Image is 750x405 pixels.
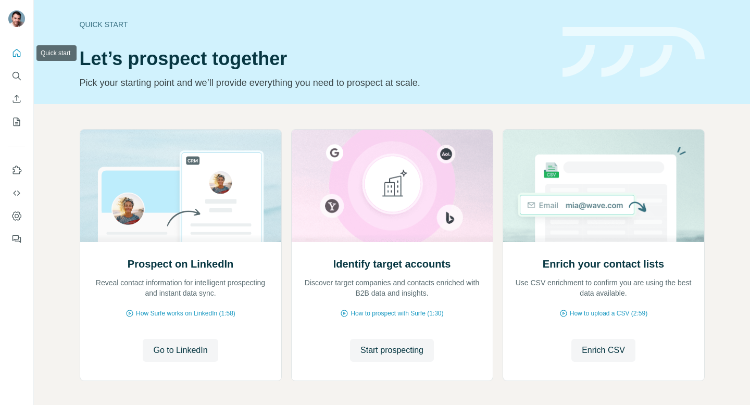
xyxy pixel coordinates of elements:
button: Quick start [8,44,25,62]
button: Start prospecting [350,339,434,362]
button: Use Surfe on LinkedIn [8,161,25,180]
button: Feedback [8,230,25,248]
p: Pick your starting point and we’ll provide everything you need to prospect at scale. [80,75,550,90]
img: Identify target accounts [291,130,493,242]
h1: Let’s prospect together [80,48,550,69]
button: Use Surfe API [8,184,25,202]
span: Enrich CSV [582,344,625,357]
button: Search [8,67,25,85]
button: My lists [8,112,25,131]
span: Go to LinkedIn [153,344,207,357]
span: How to upload a CSV (2:59) [570,309,647,318]
h2: Prospect on LinkedIn [128,257,233,271]
img: Enrich your contact lists [503,130,705,242]
h2: Identify target accounts [333,257,451,271]
button: Go to LinkedIn [143,339,218,362]
p: Use CSV enrichment to confirm you are using the best data available. [514,277,694,298]
button: Enrich CSV [8,90,25,108]
img: Prospect on LinkedIn [80,130,282,242]
button: Enrich CSV [571,339,635,362]
span: Start prospecting [360,344,423,357]
img: Avatar [8,10,25,27]
button: Dashboard [8,207,25,225]
p: Discover target companies and contacts enriched with B2B data and insights. [302,277,482,298]
p: Reveal contact information for intelligent prospecting and instant data sync. [91,277,271,298]
span: How Surfe works on LinkedIn (1:58) [136,309,235,318]
img: banner [562,27,705,78]
h2: Enrich your contact lists [543,257,664,271]
div: Quick start [80,19,550,30]
span: How to prospect with Surfe (1:30) [351,309,443,318]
